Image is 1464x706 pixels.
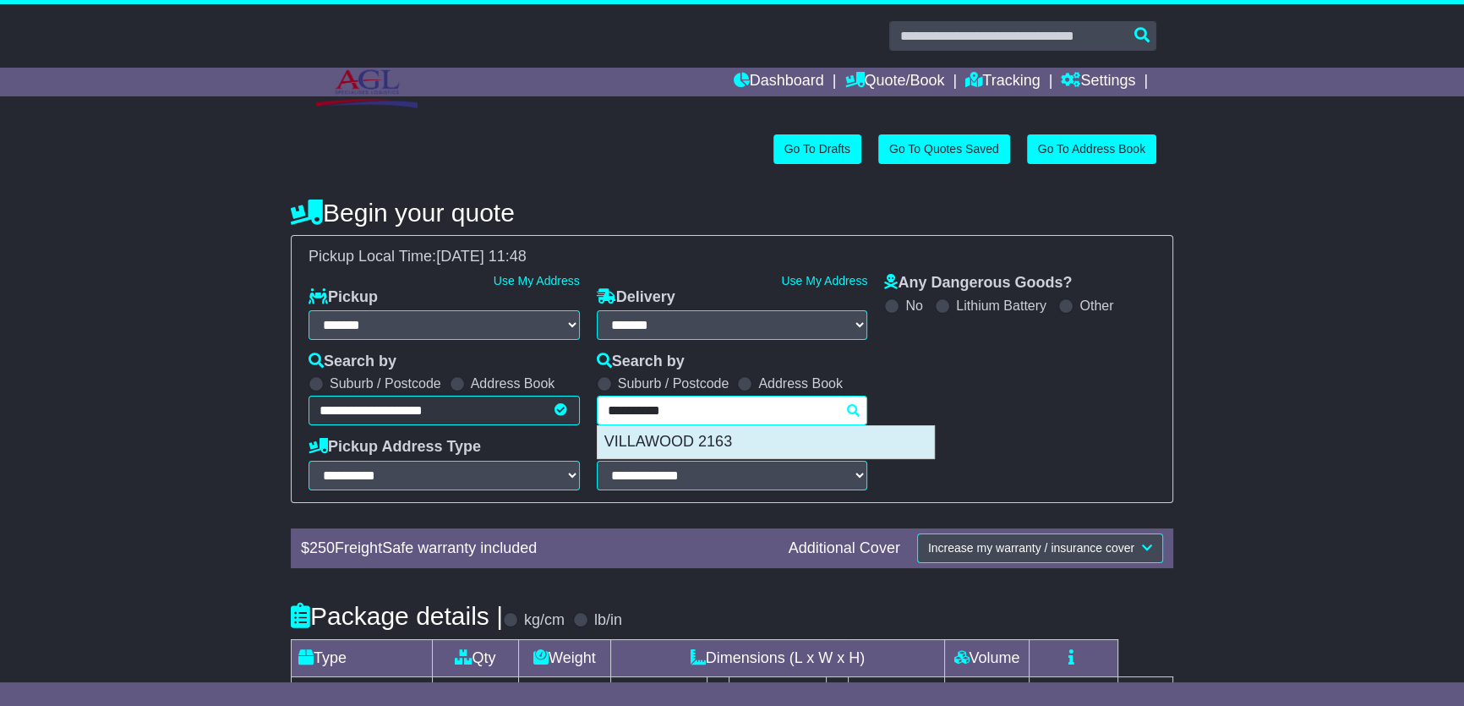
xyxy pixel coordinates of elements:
[309,353,396,371] label: Search by
[524,611,565,630] label: kg/cm
[1027,134,1156,164] a: Go To Address Book
[594,611,622,630] label: lb/in
[965,68,1040,96] a: Tracking
[292,539,780,558] div: $ FreightSafe warranty included
[309,288,378,307] label: Pickup
[436,248,527,265] span: [DATE] 11:48
[884,274,1072,293] label: Any Dangerous Goods?
[956,298,1046,314] label: Lithium Battery
[928,541,1134,555] span: Increase my warranty / insurance cover
[598,426,934,458] div: VILLAWOOD 2163
[773,134,861,164] a: Go To Drafts
[597,288,675,307] label: Delivery
[1079,298,1113,314] label: Other
[300,248,1164,266] div: Pickup Local Time:
[292,639,433,676] td: Type
[844,68,944,96] a: Quote/Book
[780,539,909,558] div: Additional Cover
[905,298,922,314] label: No
[309,438,481,457] label: Pickup Address Type
[330,375,441,391] label: Suburb / Postcode
[618,375,729,391] label: Suburb / Postcode
[471,375,555,391] label: Address Book
[309,539,335,556] span: 250
[610,639,944,676] td: Dimensions (L x W x H)
[944,639,1029,676] td: Volume
[734,68,824,96] a: Dashboard
[597,353,685,371] label: Search by
[878,134,1010,164] a: Go To Quotes Saved
[917,534,1163,563] button: Increase my warranty / insurance cover
[518,639,610,676] td: Weight
[494,274,580,287] a: Use My Address
[1061,68,1135,96] a: Settings
[781,274,867,287] a: Use My Address
[433,639,519,676] td: Qty
[291,602,503,630] h4: Package details |
[291,199,1173,227] h4: Begin your quote
[758,375,843,391] label: Address Book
